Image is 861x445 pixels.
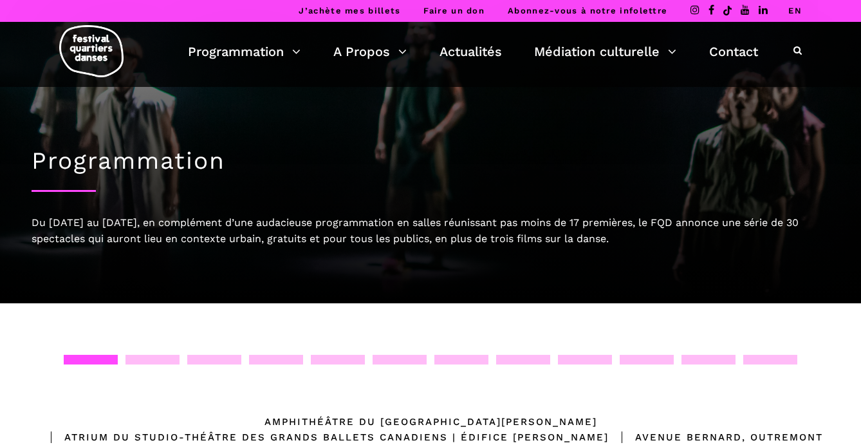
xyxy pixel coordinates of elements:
img: logo-fqd-med [59,25,124,77]
h1: Programmation [32,147,829,175]
a: Médiation culturelle [534,41,676,62]
a: Programmation [188,41,301,62]
a: Actualités [440,41,502,62]
a: Faire un don [423,6,485,15]
div: Du [DATE] au [DATE], en complément d’une audacieuse programmation en salles réunissant pas moins ... [32,214,829,247]
a: A Propos [333,41,407,62]
a: J’achète mes billets [299,6,400,15]
a: Contact [709,41,758,62]
a: EN [788,6,802,15]
a: Abonnez-vous à notre infolettre [508,6,667,15]
div: Avenue Bernard, Outremont [609,430,823,445]
div: Atrium du Studio-Théâtre des Grands Ballets Canadiens | Édifice [PERSON_NAME] [38,430,609,445]
div: Amphithéâtre du [GEOGRAPHIC_DATA][PERSON_NAME] [264,414,597,430]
